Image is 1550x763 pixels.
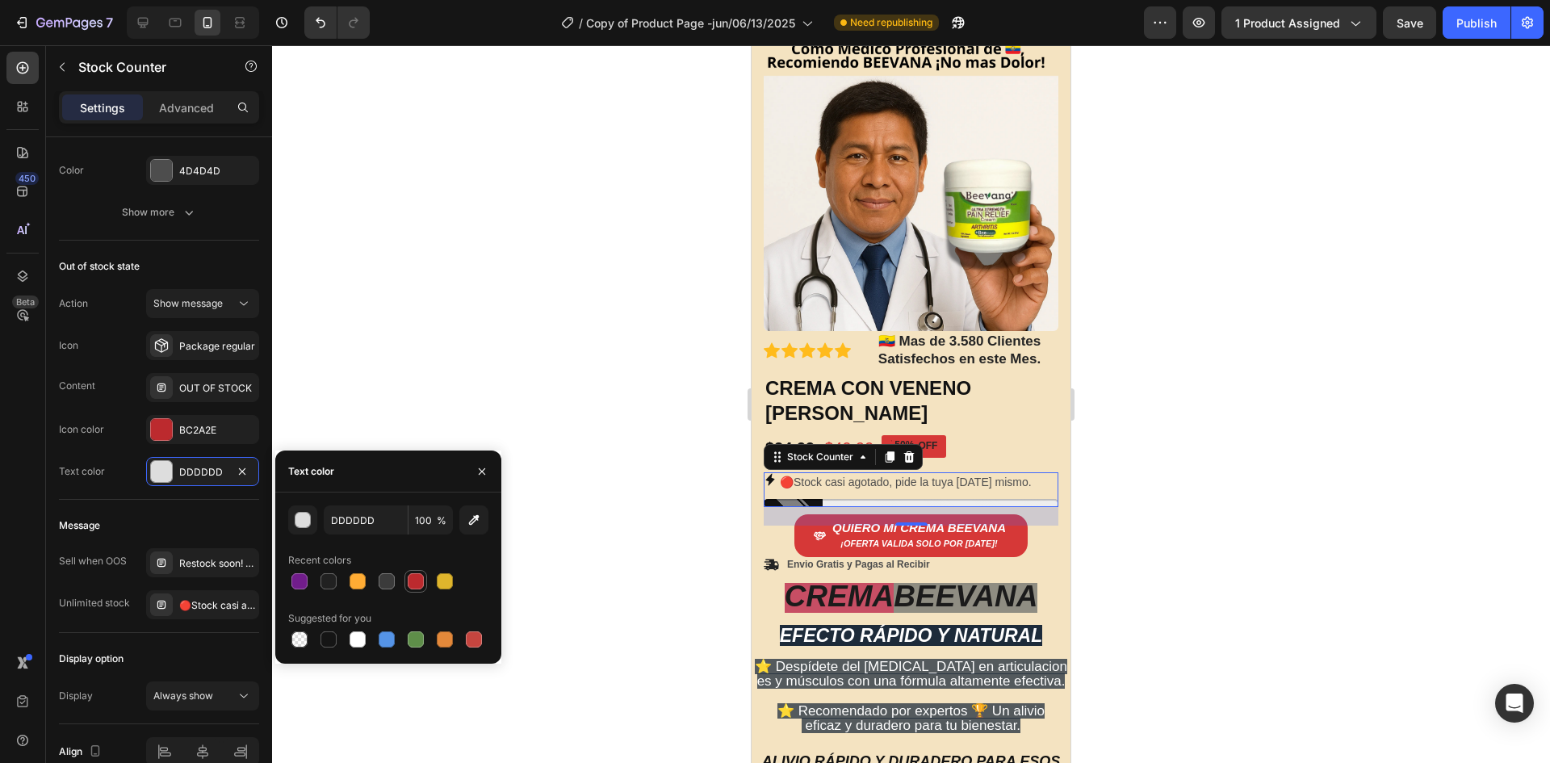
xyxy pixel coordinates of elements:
[10,708,308,742] i: ALIVIO RÁPIDO Y DURADERO PARA ESOS DOLORES QUE NO TE DEJAN AVANZAR.
[304,6,370,39] div: Undo/Redo
[122,204,197,220] div: Show more
[78,57,216,77] p: Stock Counter
[59,518,100,533] div: Message
[59,741,105,763] div: Align
[1383,6,1436,39] button: Save
[752,45,1070,763] iframe: Design area
[1443,6,1510,39] button: Publish
[15,172,39,185] div: 450
[59,554,127,568] div: Sell when OOS
[586,15,795,31] span: Copy of Product Page -jun/06/13/2025
[59,379,95,393] div: Content
[153,297,223,309] span: Show message
[179,423,255,438] div: BC2A2E
[80,99,125,116] p: Settings
[59,198,259,227] button: Show more
[579,15,583,31] span: /
[106,13,113,32] p: 7
[288,611,371,626] div: Suggested for you
[146,681,259,711] button: Always show
[59,652,124,666] div: Display option
[1235,15,1340,31] span: 1 product assigned
[179,598,255,613] div: 🔴Stock casi agotado, pide la tuya [DATE] mismo.
[850,15,932,30] span: Need republishing
[179,465,226,480] div: DDDDDD
[59,338,78,353] div: Icon
[179,164,255,178] div: 4D4D4D
[59,296,88,311] div: Action
[59,596,130,610] div: Unlimited stock
[1397,16,1423,30] span: Save
[288,464,334,479] div: Text color
[1495,684,1534,723] div: Open Intercom Messenger
[59,163,84,178] div: Color
[437,514,446,528] span: %
[59,259,140,274] div: Out of stock state
[1221,6,1376,39] button: 1 product assigned
[1456,15,1497,31] div: Publish
[179,556,255,571] div: Restock soon! PREORDER NOW
[12,296,39,308] div: Beta
[153,690,213,702] span: Always show
[179,339,255,354] div: Package regular
[179,381,255,396] div: OUT OF STOCK
[324,505,408,535] input: Eg: FFFFFF
[59,464,105,479] div: Text color
[146,289,259,318] button: Show message
[288,553,351,568] div: Recent colors
[6,6,120,39] button: 7
[59,689,93,703] div: Display
[59,422,104,437] div: Icon color
[159,99,214,116] p: Advanced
